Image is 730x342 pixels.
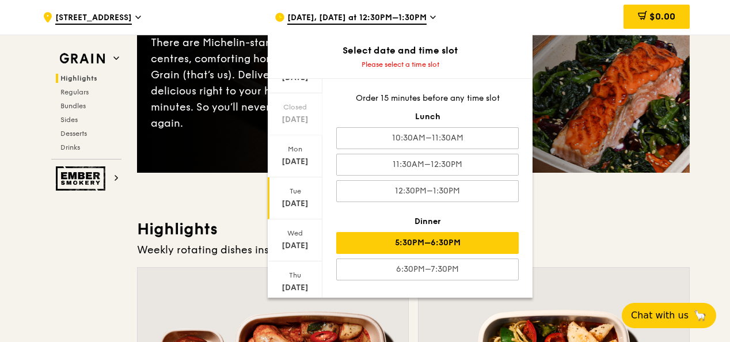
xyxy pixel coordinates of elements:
div: 12:30PM–1:30PM [336,180,519,202]
div: Order 15 minutes before any time slot [336,93,519,104]
span: Regulars [60,88,89,96]
div: 10:30AM–11:30AM [336,127,519,149]
div: There are Michelin-star restaurants, hawker centres, comforting home-cooked classics… and Grain (... [151,35,413,131]
div: [DATE] [269,282,321,294]
div: 11:30AM–12:30PM [336,154,519,176]
img: Grain web logo [56,48,109,69]
div: 6:30PM–7:30PM [336,259,519,280]
span: $0.00 [649,11,675,22]
div: [DATE] [269,240,321,252]
div: [DATE] [269,198,321,210]
div: Tue [269,187,321,196]
div: Dinner [336,216,519,227]
span: 🦙 [693,309,707,322]
span: Chat with us [631,309,689,322]
span: [DATE], [DATE] at 12:30PM–1:30PM [287,12,427,25]
div: Closed [269,102,321,112]
h3: Highlights [137,219,690,240]
div: Please select a time slot [268,60,533,69]
span: Desserts [60,130,87,138]
div: Thu [269,271,321,280]
button: Chat with us🦙 [622,303,716,328]
div: 5:30PM–6:30PM [336,232,519,254]
span: Drinks [60,143,80,151]
div: Wed [269,229,321,238]
span: Sides [60,116,78,124]
div: [DATE] [269,156,321,168]
span: Bundles [60,102,86,110]
span: [STREET_ADDRESS] [55,12,132,25]
img: Ember Smokery web logo [56,166,109,191]
span: Highlights [60,74,97,82]
div: Weekly rotating dishes inspired by flavours from around the world. [137,242,690,258]
div: Mon [269,145,321,154]
div: [DATE] [269,114,321,126]
div: Select date and time slot [268,44,533,58]
div: Lunch [336,111,519,123]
